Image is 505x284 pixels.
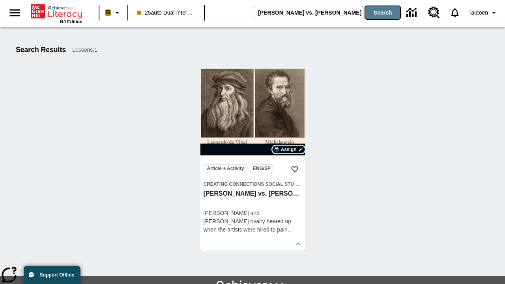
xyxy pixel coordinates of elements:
[423,2,445,23] a: Resource Center, Will open in new tab
[204,181,305,187] span: Creating Connections Social Studies
[281,146,296,153] span: Assign
[207,164,244,173] span: Article + Activity
[137,9,195,17] span: 25auto Dual International
[204,209,302,234] div: [PERSON_NAME] and [PERSON_NAME] rivalry heated up when the artists were hired to pai
[204,164,248,173] button: Article + Activity
[254,6,363,19] input: search field
[204,180,302,188] span: Topic: Creating Connections Social Studies/World History II
[272,146,305,153] button: Assign Choose Dates
[102,6,125,20] button: Boost Class color is peach. Change class color
[3,1,26,24] button: Open side menu
[106,7,110,17] span: B
[292,238,304,250] button: Show Details
[465,6,502,20] button: Profile/Settings
[284,226,288,233] span: n
[31,3,82,24] div: Home
[31,4,82,19] a: Home
[16,46,66,54] h1: Search Results
[24,266,80,284] button: Support Offline
[445,2,465,23] a: Notifications
[253,164,271,173] span: ENG/SP
[249,164,274,173] button: ENG/SP
[40,272,74,278] span: Support Offline
[60,19,82,24] span: NJ Edition
[72,46,97,54] span: Lessons : 1
[288,162,302,176] button: Add to Favorites
[365,6,400,19] button: Search
[200,67,305,250] div: lesson details
[402,2,423,24] a: Data Center
[204,190,302,198] h3: Michelangelo vs. Leonardo
[468,9,488,17] span: Tautoen
[288,226,293,233] span: …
